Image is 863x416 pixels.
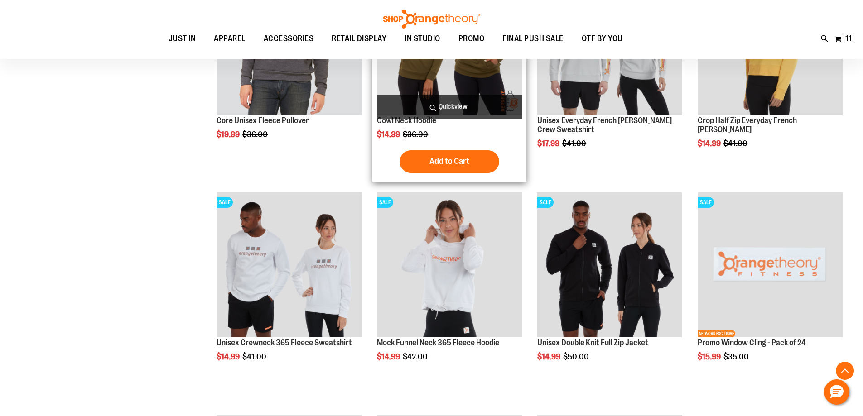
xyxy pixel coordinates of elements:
[449,29,494,49] a: PROMO
[377,192,522,339] a: Product image for Mock Funnel Neck 365 Fleece HoodieSALE
[255,29,323,49] a: ACCESSORIES
[698,330,735,337] span: NETWORK EXCLUSIVE
[698,139,722,148] span: $14.99
[537,197,554,208] span: SALE
[332,29,386,49] span: RETAIL DISPLAY
[698,338,806,347] a: Promo Window Cling - Pack of 24
[217,130,241,139] span: $19.99
[698,197,714,208] span: SALE
[159,29,205,49] a: JUST IN
[537,116,672,134] a: Unisex Everyday French [PERSON_NAME] Crew Sweatshirt
[563,352,590,361] span: $50.00
[698,352,722,361] span: $15.99
[382,10,482,29] img: Shop Orangetheory
[242,130,269,139] span: $36.00
[217,192,362,339] a: Product image for Unisex Crewneck 365 Fleece SweatshirtSALE
[533,188,687,384] div: product
[214,29,246,49] span: APPAREL
[458,29,485,49] span: PROMO
[845,34,852,43] span: 11
[493,29,573,49] a: FINAL PUSH SALE
[400,150,499,173] button: Add to Cart
[372,188,526,384] div: product
[573,29,632,49] a: OTF BY YOU
[698,116,797,134] a: Crop Half Zip Everyday French [PERSON_NAME]
[405,29,440,49] span: IN STUDIO
[403,130,429,139] span: $36.00
[217,338,352,347] a: Unisex Crewneck 365 Fleece Sweatshirt
[205,29,255,49] a: APPAREL
[693,188,847,384] div: product
[377,192,522,337] img: Product image for Mock Funnel Neck 365 Fleece Hoodie
[698,192,843,339] a: Product image for Window Cling Orange - Pack of 24SALENETWORK EXCLUSIVE
[836,362,854,380] button: Back To Top
[169,29,196,49] span: JUST IN
[537,139,561,148] span: $17.99
[377,197,393,208] span: SALE
[582,29,623,49] span: OTF BY YOU
[723,352,750,361] span: $35.00
[264,29,314,49] span: ACCESSORIES
[212,188,366,384] div: product
[377,95,522,119] a: Quickview
[242,352,268,361] span: $41.00
[537,352,562,361] span: $14.99
[377,338,499,347] a: Mock Funnel Neck 365 Fleece Hoodie
[698,192,843,337] img: Product image for Window Cling Orange - Pack of 24
[824,379,849,405] button: Hello, have a question? Let’s chat.
[537,192,682,339] a: Product image for Unisex Double Knit Full Zip JacketSALE
[403,352,429,361] span: $42.00
[377,130,401,139] span: $14.99
[723,139,749,148] span: $41.00
[395,29,449,49] a: IN STUDIO
[502,29,564,49] span: FINAL PUSH SALE
[217,197,233,208] span: SALE
[377,116,436,125] a: Cowl Neck Hoodie
[537,192,682,337] img: Product image for Unisex Double Knit Full Zip Jacket
[323,29,395,49] a: RETAIL DISPLAY
[429,156,469,166] span: Add to Cart
[562,139,588,148] span: $41.00
[217,192,362,337] img: Product image for Unisex Crewneck 365 Fleece Sweatshirt
[377,352,401,361] span: $14.99
[217,116,309,125] a: Core Unisex Fleece Pullover
[537,338,648,347] a: Unisex Double Knit Full Zip Jacket
[217,352,241,361] span: $14.99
